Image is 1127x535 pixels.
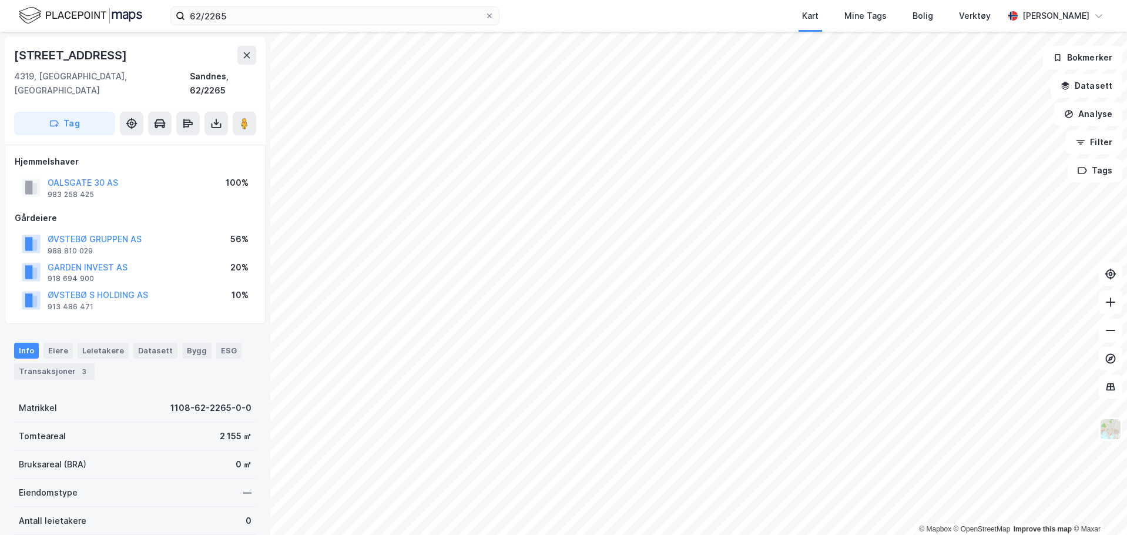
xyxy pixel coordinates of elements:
[802,9,819,23] div: Kart
[243,486,251,500] div: —
[220,429,251,443] div: 2 155 ㎡
[48,274,94,283] div: 918 694 900
[19,514,86,528] div: Antall leietakere
[15,211,256,225] div: Gårdeiere
[232,288,249,302] div: 10%
[19,429,66,443] div: Tomteareal
[78,343,129,358] div: Leietakere
[48,190,94,199] div: 983 258 425
[230,232,249,246] div: 56%
[48,246,93,256] div: 988 810 029
[919,525,951,533] a: Mapbox
[230,260,249,275] div: 20%
[1022,9,1089,23] div: [PERSON_NAME]
[1068,159,1122,182] button: Tags
[19,457,86,472] div: Bruksareal (BRA)
[954,525,1011,533] a: OpenStreetMap
[1014,525,1072,533] a: Improve this map
[170,401,251,415] div: 1108-62-2265-0-0
[913,9,933,23] div: Bolig
[959,9,991,23] div: Verktøy
[844,9,887,23] div: Mine Tags
[14,363,95,380] div: Transaksjoner
[14,112,115,135] button: Tag
[246,514,251,528] div: 0
[1066,131,1122,154] button: Filter
[190,69,256,98] div: Sandnes, 62/2265
[48,302,93,312] div: 913 486 471
[182,343,212,358] div: Bygg
[14,69,190,98] div: 4319, [GEOGRAPHIC_DATA], [GEOGRAPHIC_DATA]
[226,176,249,190] div: 100%
[19,486,78,500] div: Eiendomstype
[14,46,129,65] div: [STREET_ADDRESS]
[19,5,142,26] img: logo.f888ab2527a4732fd821a326f86c7f29.svg
[78,366,90,377] div: 3
[14,343,39,358] div: Info
[43,343,73,358] div: Eiere
[19,401,57,415] div: Matrikkel
[1068,479,1127,535] div: Kontrollprogram for chat
[1099,418,1122,440] img: Z
[15,155,256,169] div: Hjemmelshaver
[216,343,241,358] div: ESG
[1043,46,1122,69] button: Bokmerker
[236,457,251,472] div: 0 ㎡
[1054,102,1122,126] button: Analyse
[1051,74,1122,98] button: Datasett
[185,7,485,25] input: Søk på adresse, matrikkel, gårdeiere, leietakere eller personer
[133,343,177,358] div: Datasett
[1068,479,1127,535] iframe: Chat Widget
